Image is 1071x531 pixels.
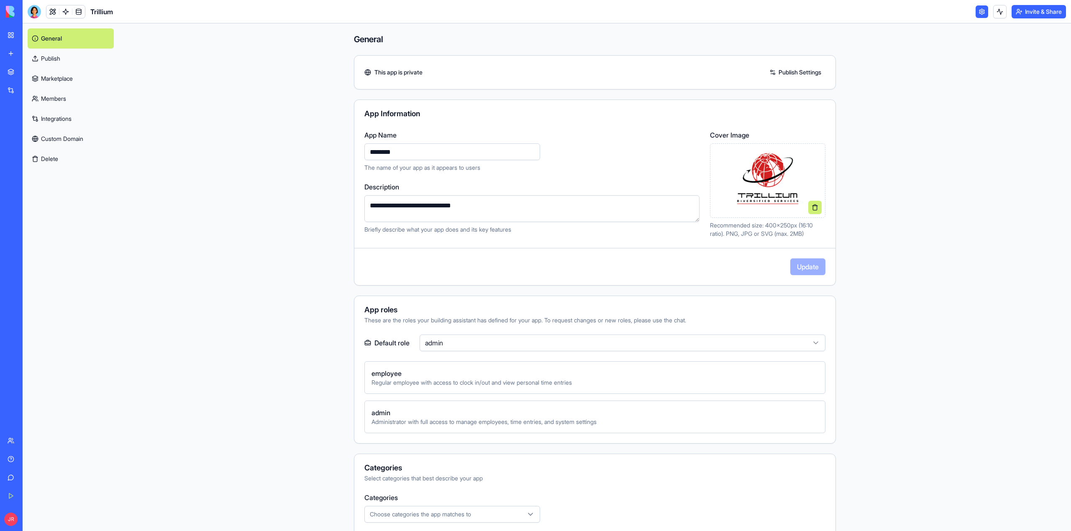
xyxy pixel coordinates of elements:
p: Briefly describe what your app does and its key features [364,225,700,234]
a: Members [28,89,114,109]
div: App roles [364,306,825,314]
span: Regular employee with access to clock in/out and view personal time entries [372,378,818,387]
button: Choose categories the app matches to [364,506,540,523]
p: Recommended size: 400x250px (16:10 ratio). PNG, JPG or SVG (max. 2MB) [710,221,825,238]
p: The name of your app as it appears to users [364,163,700,172]
a: Custom Domain [28,129,114,149]
img: logo [6,6,58,18]
label: Default role [364,334,410,351]
span: JR [4,513,18,526]
span: This app is private [374,68,423,77]
a: Publish [28,49,114,69]
div: These are the roles your building assistant has defined for your app. To request changes or new r... [364,316,825,324]
label: Cover Image [710,130,825,140]
div: App Information [364,110,825,117]
span: Administrator with full access to manage employees, time entries, and system settings [372,418,818,426]
span: Choose categories the app matches to [370,510,471,518]
h4: General [354,33,836,45]
a: Integrations [28,109,114,129]
a: Publish Settings [765,66,825,79]
a: Marketplace [28,69,114,89]
span: admin [372,408,818,418]
div: Select categories that best describe your app [364,474,825,482]
img: Preview [734,147,801,214]
label: Description [364,182,700,192]
div: Categories [364,464,825,472]
span: employee [372,368,818,378]
a: General [28,28,114,49]
label: Categories [364,493,825,503]
label: App Name [364,130,700,140]
button: Invite & Share [1012,5,1066,18]
button: Delete [28,149,114,169]
span: Trillium [90,7,113,17]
